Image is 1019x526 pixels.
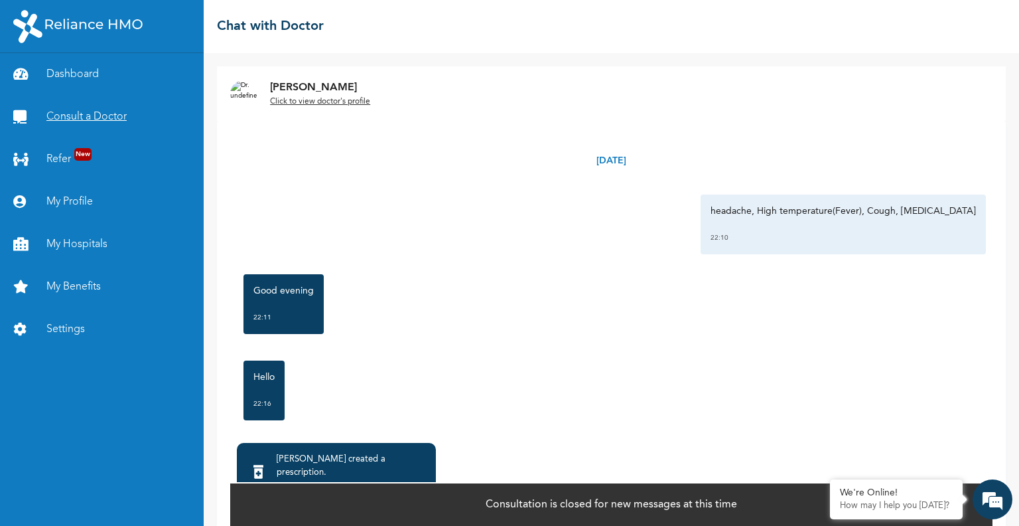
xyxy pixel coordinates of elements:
[277,453,426,480] div: [PERSON_NAME] created a prescription .
[74,148,92,161] span: New
[277,480,426,493] div: 22:27
[230,80,257,107] img: Dr. undefined`
[69,74,223,92] div: Chat with us now
[253,397,275,410] div: 22:16
[253,284,314,298] p: Good evening
[218,7,249,39] div: Minimize live chat window
[13,10,143,43] img: RelianceHMO's Logo
[253,311,314,324] div: 22:11
[7,404,253,450] textarea: Type your message and hit 'Enter'
[596,154,626,168] p: [DATE]
[7,474,130,483] span: Conversation
[25,66,54,100] img: d_794563401_company_1708531726252_794563401
[711,231,976,244] div: 22:10
[130,450,253,491] div: FAQs
[253,371,275,384] p: Hello
[270,80,370,96] p: [PERSON_NAME]
[711,205,976,218] p: headache, High temperature(Fever), Cough, [MEDICAL_DATA]
[840,487,953,499] div: We're Online!
[77,188,183,322] span: We're online!
[217,17,324,37] h2: Chat with Doctor
[486,497,737,513] p: Consultation is closed for new messages at this time
[270,98,370,106] u: Click to view doctor's profile
[840,501,953,511] p: How may I help you today?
